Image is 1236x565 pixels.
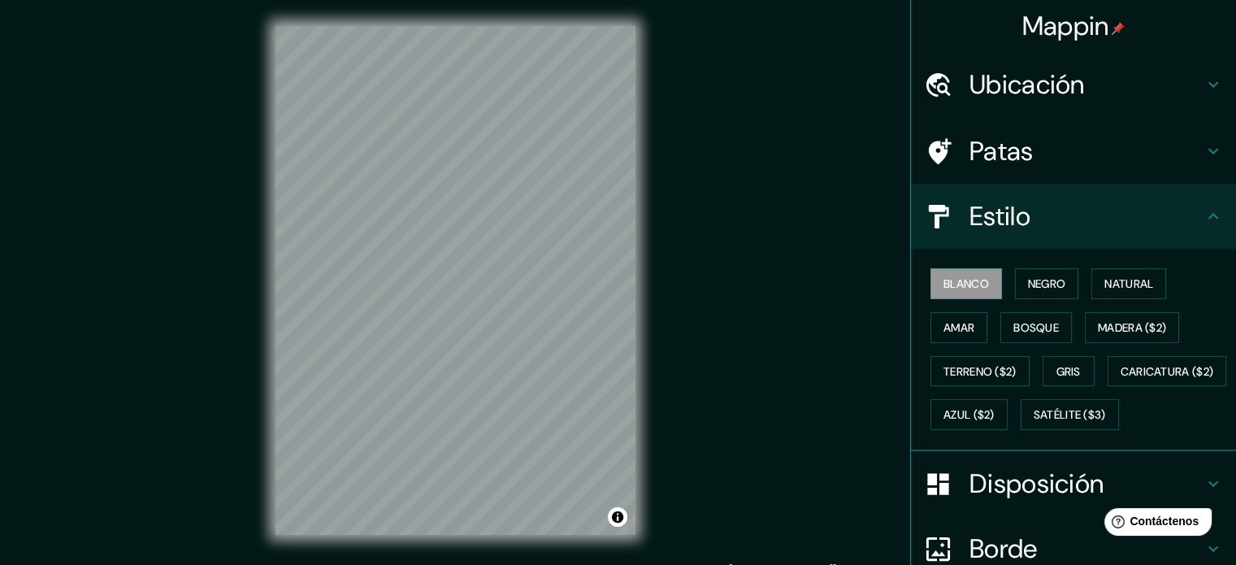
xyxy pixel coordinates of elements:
font: Ubicación [969,67,1085,102]
font: Gris [1056,364,1081,379]
button: Natural [1091,268,1166,299]
button: Madera ($2) [1085,312,1179,343]
font: Caricatura ($2) [1121,364,1214,379]
div: Patas [911,119,1236,184]
div: Ubicación [911,52,1236,117]
button: Caricatura ($2) [1108,356,1227,387]
button: Terreno ($2) [930,356,1030,387]
font: Natural [1104,276,1153,291]
button: Negro [1015,268,1079,299]
font: Satélite ($3) [1034,408,1106,423]
font: Madera ($2) [1098,320,1166,335]
div: Estilo [911,184,1236,249]
font: Patas [969,134,1034,168]
font: Bosque [1013,320,1059,335]
font: Disposición [969,467,1104,501]
font: Mappin [1022,9,1109,43]
img: pin-icon.png [1112,22,1125,35]
iframe: Lanzador de widgets de ayuda [1091,502,1218,547]
button: Satélite ($3) [1021,399,1119,430]
font: Blanco [943,276,989,291]
font: Azul ($2) [943,408,995,423]
font: Negro [1028,276,1066,291]
button: Azul ($2) [930,399,1008,430]
button: Amar [930,312,987,343]
font: Estilo [969,199,1030,233]
button: Activar o desactivar atribución [608,507,627,527]
button: Gris [1043,356,1095,387]
button: Blanco [930,268,1002,299]
font: Terreno ($2) [943,364,1017,379]
font: Amar [943,320,974,335]
canvas: Mapa [275,26,635,535]
button: Bosque [1000,312,1072,343]
div: Disposición [911,451,1236,516]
